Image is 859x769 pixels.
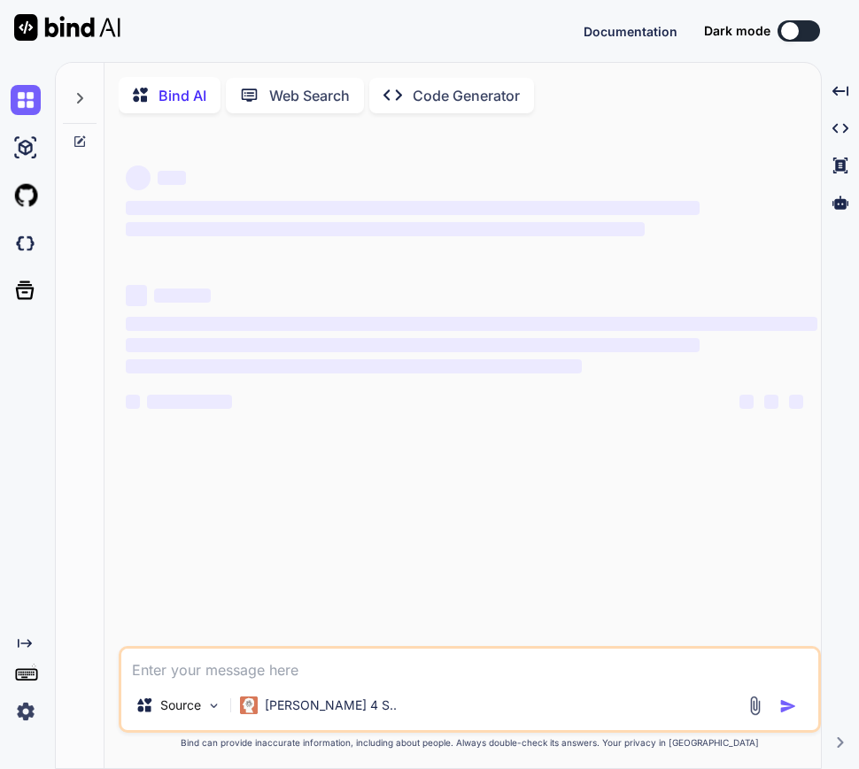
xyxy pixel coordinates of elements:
button: Documentation [584,22,677,41]
span: Dark mode [704,22,770,40]
p: Bind AI [159,85,206,106]
img: Pick Models [206,698,221,713]
p: [PERSON_NAME] 4 S.. [265,696,397,714]
span: ‌ [126,317,817,331]
span: ‌ [147,395,232,409]
p: Source [160,696,201,714]
img: chat [11,85,41,115]
img: attachment [745,696,765,716]
span: ‌ [126,165,151,190]
img: Bind AI [14,14,120,41]
span: ‌ [126,338,700,352]
span: ‌ [126,201,700,215]
img: ai-studio [11,133,41,163]
span: ‌ [764,395,778,409]
img: Claude 4 Sonnet [240,696,258,714]
span: ‌ [126,395,140,409]
img: githubLight [11,181,41,211]
p: Bind can provide inaccurate information, including about people. Always double-check its answers.... [119,736,821,750]
span: ‌ [126,359,582,373]
p: Web Search [269,85,350,106]
span: ‌ [126,222,645,236]
img: icon [779,697,797,715]
span: Documentation [584,24,677,39]
span: ‌ [126,285,147,306]
span: ‌ [739,395,754,409]
p: Code Generator [413,85,520,106]
span: ‌ [158,171,186,185]
span: ‌ [154,288,211,303]
span: ‌ [789,395,803,409]
img: settings [11,696,41,727]
img: darkCloudIdeIcon [11,228,41,258]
